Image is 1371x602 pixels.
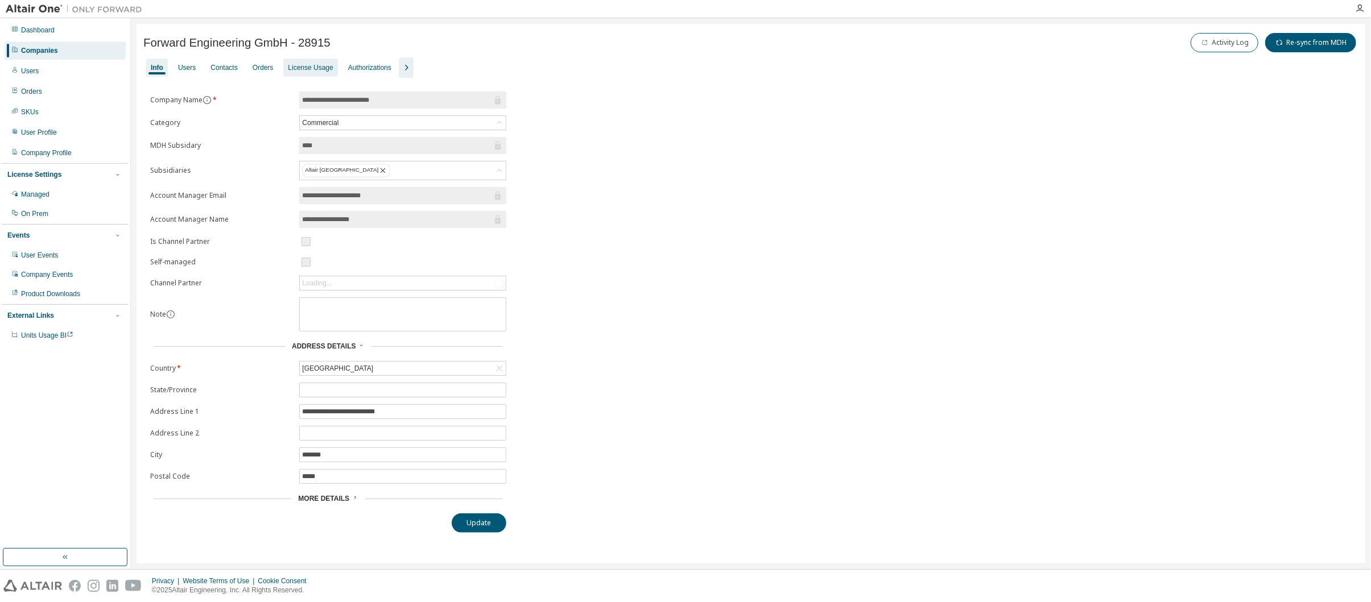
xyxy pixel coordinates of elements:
div: Company Events [21,270,73,279]
button: Re-sync from MDH [1265,33,1356,52]
img: instagram.svg [88,580,100,592]
div: License Settings [7,170,61,179]
div: Product Downloads [21,289,80,298]
span: Units Usage BI [21,331,73,339]
div: Cookie Consent [258,576,313,586]
button: Activity Log [1191,33,1258,52]
label: Self-managed [150,258,292,267]
label: Account Manager Name [150,215,292,224]
div: On Prem [21,209,48,218]
div: Users [21,67,39,76]
label: Category [150,118,292,127]
div: Altair [GEOGRAPHIC_DATA] [302,164,390,177]
div: User Profile [21,128,57,137]
button: information [203,96,212,105]
button: Update [452,513,506,533]
label: Address Line 1 [150,407,292,416]
label: Postal Code [150,472,292,481]
div: Events [7,231,30,240]
label: City [150,450,292,459]
img: Altair One [6,3,148,15]
div: User Events [21,251,58,260]
img: youtube.svg [125,580,142,592]
div: Orders [253,63,274,72]
label: Company Name [150,96,292,105]
div: Authorizations [348,63,391,72]
div: External Links [7,311,54,320]
label: Is Channel Partner [150,237,292,246]
label: Address Line 2 [150,429,292,438]
label: MDH Subsidary [150,141,292,150]
p: © 2025 Altair Engineering, Inc. All Rights Reserved. [152,586,313,595]
div: SKUs [21,107,39,117]
label: Subsidiaries [150,166,292,175]
label: Country [150,364,292,373]
span: More Details [298,495,349,503]
img: altair_logo.svg [3,580,62,592]
span: Forward Engineering GmbH - 28915 [143,36,331,49]
div: Website Terms of Use [183,576,258,586]
div: Contacts [210,63,237,72]
div: Altair [GEOGRAPHIC_DATA] [300,161,506,180]
div: Loading... [300,276,506,290]
label: Channel Partner [150,279,292,288]
div: Users [178,63,196,72]
div: Dashboard [21,26,55,35]
button: information [166,310,175,319]
div: Loading... [302,279,332,288]
div: Managed [21,190,49,199]
div: Company Profile [21,148,72,157]
img: facebook.svg [69,580,81,592]
div: Commercial [300,117,340,129]
div: License Usage [288,63,333,72]
img: linkedin.svg [106,580,118,592]
div: Privacy [152,576,183,586]
div: [GEOGRAPHIC_DATA] [300,362,506,375]
div: [GEOGRAPHIC_DATA] [300,362,375,375]
label: Account Manager Email [150,191,292,200]
div: Orders [21,87,42,96]
span: Address Details [292,342,356,350]
div: Companies [21,46,58,55]
div: Info [151,63,163,72]
label: State/Province [150,385,292,395]
label: Note [150,309,166,319]
div: Commercial [300,116,506,130]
